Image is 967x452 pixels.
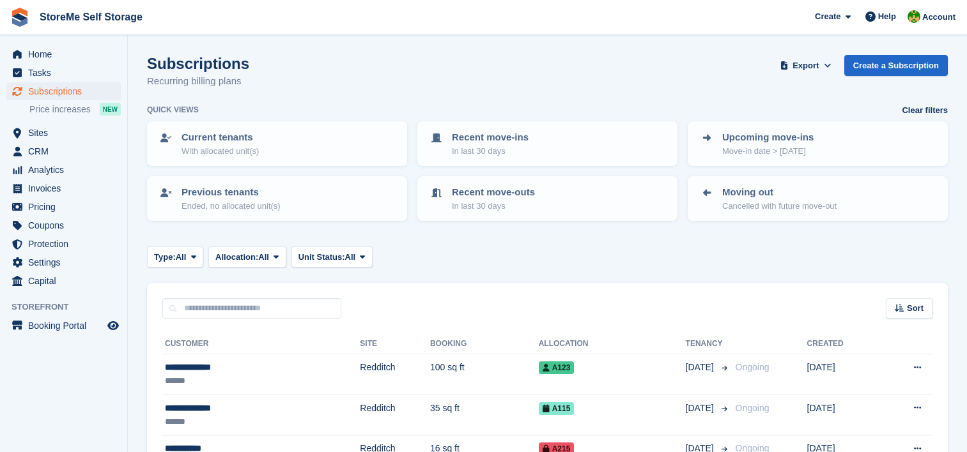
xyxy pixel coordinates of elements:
[908,10,920,23] img: StorMe
[147,246,203,267] button: Type: All
[162,334,360,354] th: Customer
[6,272,121,290] a: menu
[6,124,121,142] a: menu
[6,142,121,160] a: menu
[28,179,105,197] span: Invoices
[6,82,121,100] a: menu
[29,102,121,116] a: Price increases NEW
[182,185,281,200] p: Previous tenants
[105,318,121,333] a: Preview store
[878,10,896,23] span: Help
[182,200,281,213] p: Ended, no allocated unit(s)
[430,395,539,435] td: 35 sq ft
[258,251,269,264] span: All
[6,216,121,234] a: menu
[430,354,539,395] td: 100 sq ft
[28,317,105,335] span: Booking Portal
[28,272,105,290] span: Capital
[778,55,834,76] button: Export
[360,354,430,395] td: Redditch
[539,402,575,415] span: A115
[722,145,814,158] p: Move-in date > [DATE]
[686,361,716,374] span: [DATE]
[6,45,121,63] a: menu
[689,177,947,220] a: Moving out Cancelled with future move-out
[452,145,529,158] p: In last 30 days
[28,198,105,216] span: Pricing
[154,251,176,264] span: Type:
[722,130,814,145] p: Upcoming move-ins
[345,251,356,264] span: All
[902,104,948,117] a: Clear filters
[208,246,286,267] button: Allocation: All
[6,253,121,271] a: menu
[28,235,105,253] span: Protection
[736,403,770,413] span: Ongoing
[722,200,837,213] p: Cancelled with future move-out
[807,334,879,354] th: Created
[807,354,879,395] td: [DATE]
[10,8,29,27] img: stora-icon-8386f47178a22dfd0bd8f6a31ec36ba5ce8667c1dd55bd0f319d3a0aa187defe.svg
[419,177,676,220] a: Recent move-outs In last 30 days
[815,10,840,23] span: Create
[922,11,955,24] span: Account
[176,251,187,264] span: All
[430,334,539,354] th: Booking
[182,130,259,145] p: Current tenants
[689,123,947,165] a: Upcoming move-ins Move-in date > [DATE]
[182,145,259,158] p: With allocated unit(s)
[722,185,837,200] p: Moving out
[6,198,121,216] a: menu
[6,235,121,253] a: menu
[6,317,121,335] a: menu
[147,55,249,72] h1: Subscriptions
[6,161,121,179] a: menu
[291,246,373,267] button: Unit Status: All
[844,55,948,76] a: Create a Subscription
[807,395,879,435] td: [DATE]
[35,6,148,27] a: StoreMe Self Storage
[148,123,406,165] a: Current tenants With allocated unit(s)
[28,161,105,179] span: Analytics
[100,103,121,116] div: NEW
[28,45,105,63] span: Home
[452,200,535,213] p: In last 30 days
[28,253,105,271] span: Settings
[907,302,924,315] span: Sort
[686,402,716,415] span: [DATE]
[28,64,105,82] span: Tasks
[360,334,430,354] th: Site
[215,251,258,264] span: Allocation:
[147,104,199,116] h6: Quick views
[147,74,249,89] p: Recurring billing plans
[29,103,91,116] span: Price increases
[298,251,345,264] span: Unit Status:
[452,130,529,145] p: Recent move-ins
[452,185,535,200] p: Recent move-outs
[12,301,127,313] span: Storefront
[736,362,770,372] span: Ongoing
[419,123,676,165] a: Recent move-ins In last 30 days
[28,142,105,160] span: CRM
[28,82,105,100] span: Subscriptions
[6,64,121,82] a: menu
[148,177,406,220] a: Previous tenants Ended, no allocated unit(s)
[686,334,731,354] th: Tenancy
[793,59,819,72] span: Export
[360,395,430,435] td: Redditch
[539,361,575,374] span: A123
[28,216,105,234] span: Coupons
[28,124,105,142] span: Sites
[6,179,121,197] a: menu
[539,334,686,354] th: Allocation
